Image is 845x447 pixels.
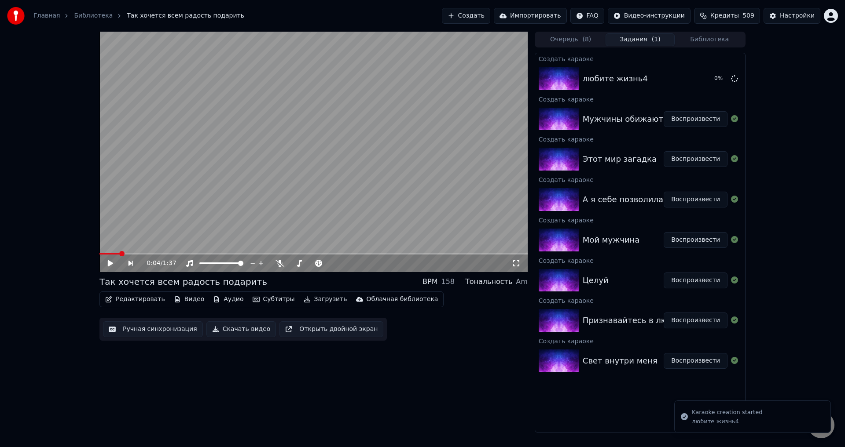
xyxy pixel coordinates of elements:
div: Создать караоке [535,295,745,305]
button: Загрузить [300,293,351,305]
span: 0:04 [147,259,160,268]
span: 509 [742,11,754,20]
div: Karaoke creation started [692,408,762,417]
div: Am [516,276,528,287]
div: Создать караоке [535,94,745,104]
div: А я себе позволила [583,193,663,206]
div: Тональность [465,276,512,287]
div: Свет внутри меня [583,355,658,367]
button: Воспроизвести [664,313,727,328]
div: Настройки [780,11,815,20]
div: 0 % [714,75,727,82]
button: Воспроизвести [664,151,727,167]
div: Так хочется всем радость подарить [99,276,267,288]
div: Облачная библиотека [367,295,438,304]
div: Создать караоке [535,214,745,225]
div: Мужчины обижаются [583,113,672,125]
button: FAQ [570,8,604,24]
button: Воспроизвести [664,353,727,369]
div: Создать караоке [535,255,745,265]
button: Библиотека [675,33,744,46]
button: Задания [606,33,675,46]
button: Субтитры [249,293,298,305]
div: Создать караоке [535,134,745,144]
div: Создать караоке [535,174,745,185]
button: Настройки [764,8,820,24]
button: Импортировать [494,8,567,24]
div: Создать караоке [535,53,745,64]
div: Признавайтесь в любви [583,314,683,327]
div: любите жизнь4 [692,418,762,425]
button: Очередь [536,33,606,46]
a: Библиотека [74,11,113,20]
div: Мой мужчина [583,234,640,246]
button: Видео [170,293,208,305]
span: Кредиты [710,11,739,20]
button: Видео-инструкции [608,8,691,24]
span: ( 8 ) [582,35,591,44]
span: 1:37 [162,259,176,268]
button: Кредиты509 [694,8,760,24]
button: Воспроизвести [664,192,727,207]
span: Так хочется всем радость подарить [127,11,244,20]
div: Создать караоке [535,335,745,346]
a: Главная [33,11,60,20]
div: / [147,259,168,268]
div: Этот мир загадка [583,153,657,165]
button: Ручная синхронизация [103,321,203,337]
button: Создать [442,8,490,24]
span: ( 1 ) [652,35,661,44]
button: Воспроизвести [664,273,727,288]
nav: breadcrumb [33,11,244,20]
button: Аудио [209,293,247,305]
div: любите жизнь4 [583,73,648,85]
div: Целуй [583,274,609,287]
button: Открыть двойной экран [279,321,383,337]
img: youka [7,7,25,25]
button: Редактировать [102,293,169,305]
div: 158 [441,276,455,287]
button: Скачать видео [206,321,276,337]
div: BPM [422,276,437,287]
button: Воспроизвести [664,111,727,127]
button: Воспроизвести [664,232,727,248]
